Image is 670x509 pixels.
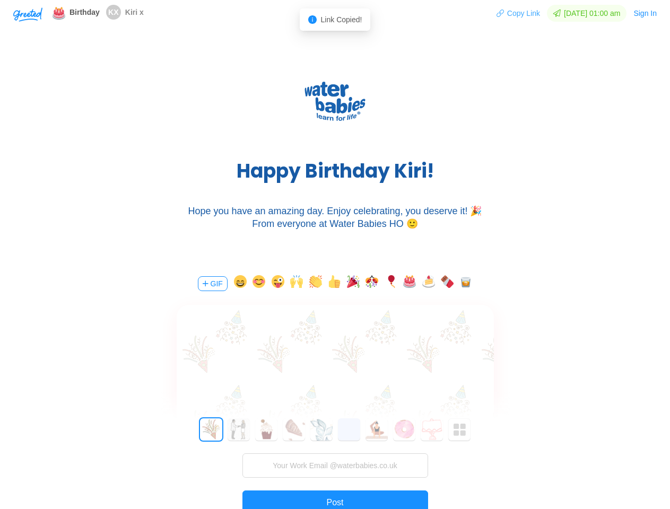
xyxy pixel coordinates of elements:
span: Kiri x [125,8,144,16]
button: emoji [459,275,472,292]
button: 6 [366,418,388,441]
button: emoji [234,275,247,292]
div: Hope you have an amazing day. Enjoy celebrating, you deserve it! 🎉 From everyone at Water Babies ... [176,205,494,230]
span: emoji [53,5,65,19]
button: emoji [347,275,360,292]
span: [DATE] 01:00 am [547,5,627,22]
button: Copy Link [496,5,541,22]
button: emoji [253,275,265,292]
button: emoji [309,275,322,292]
button: 3 [283,418,305,441]
img: Greeted [13,7,42,22]
button: GIF [198,276,228,291]
button: Sign In [633,5,657,22]
img: Greeted [299,77,371,125]
button: 8 [421,418,443,441]
span: Link Copied! [321,15,362,24]
button: emoji [385,275,397,292]
button: emoji [328,275,341,292]
button: 1 [228,418,250,441]
button: emoji [441,275,454,292]
button: 7 [393,418,415,441]
button: 0 [200,418,222,441]
button: 5 [338,418,360,441]
img: Greeted [454,424,466,436]
button: emoji [290,275,303,292]
button: emoji [366,275,378,292]
span: info-circle [308,15,317,24]
input: Your Work Email @waterbabies.co.uk [242,453,428,478]
img: 🎂 [53,7,65,20]
button: 2 [255,418,277,441]
span: KX [108,5,118,20]
span: Birthday [69,8,100,16]
button: emoji [403,275,416,292]
button: emoji [422,275,435,292]
button: emoji [272,275,284,292]
button: 4 [310,418,333,441]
